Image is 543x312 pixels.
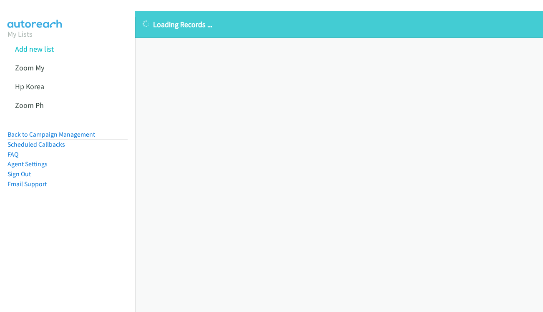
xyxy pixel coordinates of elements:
[15,82,44,91] a: Hp Korea
[143,19,535,30] p: Loading Records ...
[8,29,33,39] a: My Lists
[15,100,44,110] a: Zoom Ph
[8,140,65,148] a: Scheduled Callbacks
[15,44,54,54] a: Add new list
[15,63,44,72] a: Zoom My
[8,160,48,168] a: Agent Settings
[8,170,31,178] a: Sign Out
[8,130,95,138] a: Back to Campaign Management
[8,150,18,158] a: FAQ
[8,180,47,188] a: Email Support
